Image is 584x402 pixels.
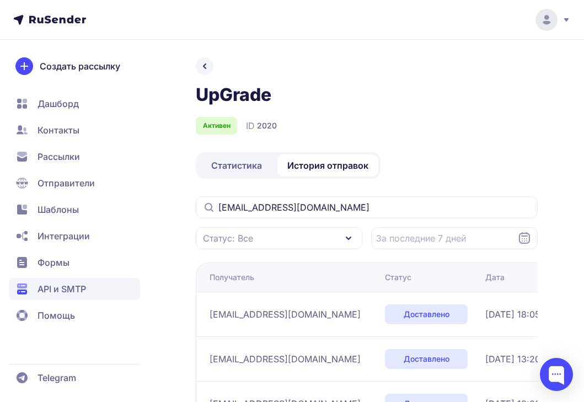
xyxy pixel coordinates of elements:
div: Получатель [210,272,254,283]
span: Формы [37,256,69,269]
span: API и SMTP [37,282,86,296]
span: [EMAIL_ADDRESS][DOMAIN_NAME] [210,308,361,321]
span: 2020 [257,120,277,131]
span: Шаблоны [37,203,79,216]
span: История отправок [287,159,368,172]
input: Поиск [196,196,538,218]
span: Telegram [37,371,76,384]
span: Доставлено [404,309,449,320]
span: Статус: Все [203,232,253,245]
a: Telegram [9,367,140,389]
span: [DATE] 18:05 [485,308,540,321]
span: Активен [203,121,231,130]
div: ID [246,119,277,132]
span: [EMAIL_ADDRESS][DOMAIN_NAME] [210,352,361,366]
span: Отправители [37,176,95,190]
span: Интеграции [37,229,90,243]
a: Статистика [198,154,275,176]
span: Помощь [37,309,75,322]
span: Статистика [211,159,262,172]
span: Дашборд [37,97,79,110]
span: [DATE] 13:20 [485,352,540,366]
span: Доставлено [404,353,449,365]
a: История отправок [277,154,378,176]
h1: UpGrade [196,84,271,106]
div: Статус [385,272,411,283]
span: Создать рассылку [40,60,120,73]
div: Дата [485,272,505,283]
span: Рассылки [37,150,80,163]
input: Datepicker input [371,227,538,249]
span: Контакты [37,124,79,137]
